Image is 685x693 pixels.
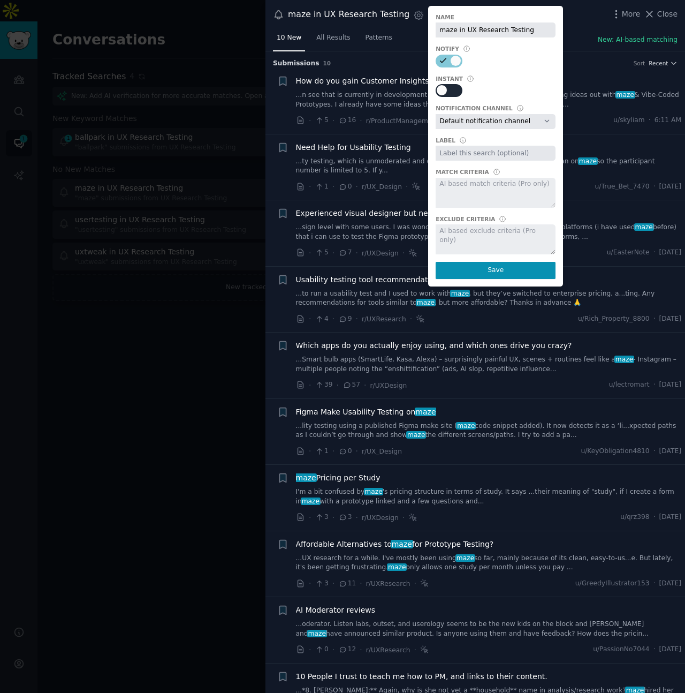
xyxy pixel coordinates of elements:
[362,448,402,455] span: r/UX_Design
[296,76,433,87] a: How do you gain Customer Insights?
[288,8,409,21] div: maze in UX Research Testing
[342,380,360,390] span: 57
[578,314,650,324] span: u/Rich_Property_8800
[649,59,668,67] span: Recent
[659,579,681,589] span: [DATE]
[309,115,311,126] span: ·
[366,117,439,125] span: r/ProductManagement
[356,512,358,523] span: ·
[309,313,311,325] span: ·
[332,446,334,457] span: ·
[296,274,439,285] span: Usability testing tool recommendation
[613,116,644,125] span: u/skyliam
[659,182,681,192] span: [DATE]
[364,488,384,495] span: maze
[315,314,328,324] span: 4
[406,181,408,192] span: ·
[575,579,650,589] span: u/GreedyIllustrator153
[315,116,328,125] span: 5
[414,578,416,589] span: ·
[598,35,678,45] button: New: AI-based matching
[296,223,682,242] a: ...sign level with some users. I was wondering if someone can suggest me some platforms (i have u...
[309,380,311,391] span: ·
[436,168,489,176] div: Match Criteria
[315,380,332,390] span: 39
[296,142,411,153] a: Need Help for Usability Testing
[581,447,649,456] span: u/KeyObligation4810
[301,498,321,505] span: maze
[296,554,682,573] a: ...UX research for a while. I've mostly been usingmazeso far, mainly because of its clean, easy-t...
[332,313,334,325] span: ·
[362,29,396,51] a: Patterns
[296,472,380,484] a: mazePricing per Study
[607,248,650,258] span: u/EasterNote
[332,578,334,589] span: ·
[296,421,682,440] a: ...lity testing using a published Figma make site (mazecode snippet added). It now detects it as ...
[593,645,650,654] span: u/PassionNo7044
[622,9,641,20] span: More
[316,33,350,43] span: All Results
[653,248,656,258] span: ·
[659,645,681,654] span: [DATE]
[360,115,362,126] span: ·
[364,380,366,391] span: ·
[296,289,682,308] a: ...to run a usability test and I used to work withmaze, but they’ve switched to enterprise pricin...
[296,406,436,418] a: Figma Make Usability Testing onmaze
[436,104,512,112] div: Notification Channel
[309,446,311,457] span: ·
[634,59,645,67] div: Sort
[436,215,495,223] div: Exclude Criteria
[620,513,650,522] span: u/qrz398
[653,314,656,324] span: ·
[436,45,459,52] div: Notify
[366,580,410,587] span: r/UXResearch
[356,313,358,325] span: ·
[436,262,555,279] button: Save
[614,356,634,363] span: maze
[659,447,681,456] span: [DATE]
[391,540,413,548] span: maze
[653,447,656,456] span: ·
[296,355,682,374] a: ...Smart bulb apps (SmartLife, Kasa, Alexa) – surprisingly painful UX, scenes + routines feel lik...
[296,620,682,638] a: ...oderator. Listen labs, outset, and userology seems to be the new kids on the block and [PERSON...
[653,579,656,589] span: ·
[332,115,334,126] span: ·
[436,137,455,144] div: Label
[659,380,681,390] span: [DATE]
[296,472,380,484] span: Pricing per Study
[416,299,436,306] span: maze
[644,9,678,20] button: Close
[296,605,376,616] span: AI Moderator reviews
[654,116,681,125] span: 6:11 AM
[362,250,399,257] span: r/UXDesign
[360,578,362,589] span: ·
[315,645,328,654] span: 0
[332,247,334,259] span: ·
[609,380,650,390] span: u/lectromart
[315,447,328,456] span: 1
[436,146,555,161] input: Label this search (optional)
[659,513,681,522] span: [DATE]
[332,181,334,192] span: ·
[611,9,641,20] button: More
[402,512,405,523] span: ·
[659,248,681,258] span: [DATE]
[653,182,656,192] span: ·
[356,247,358,259] span: ·
[615,91,635,99] span: maze
[653,513,656,522] span: ·
[338,645,356,654] span: 12
[296,208,549,219] a: Experienced visual designer but new to user testing, tips and ideas
[456,422,476,430] span: maze
[659,314,681,324] span: [DATE]
[273,29,305,51] a: 10 New
[338,182,352,192] span: 0
[296,340,572,351] span: Which apps do you actually enjoy using, and which ones drive you crazy?
[337,380,339,391] span: ·
[315,182,328,192] span: 1
[296,157,682,176] a: ...ty testing, which is unmoderated and created bymaze. As we only have free plan onmazeso the pa...
[387,563,407,571] span: maze
[415,408,437,416] span: maze
[406,431,426,439] span: maze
